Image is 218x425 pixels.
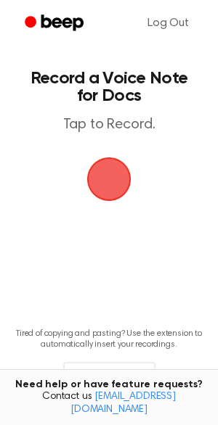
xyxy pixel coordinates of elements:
p: Tired of copying and pasting? Use the extension to automatically insert your recordings. [12,329,206,350]
a: Log Out [133,6,203,41]
span: Contact us [9,391,209,416]
img: Beep Logo [87,157,131,201]
h1: Record a Voice Note for Docs [26,70,192,104]
a: Beep [15,9,97,38]
p: Tap to Record. [26,116,192,134]
a: [EMAIL_ADDRESS][DOMAIN_NAME] [70,392,176,415]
